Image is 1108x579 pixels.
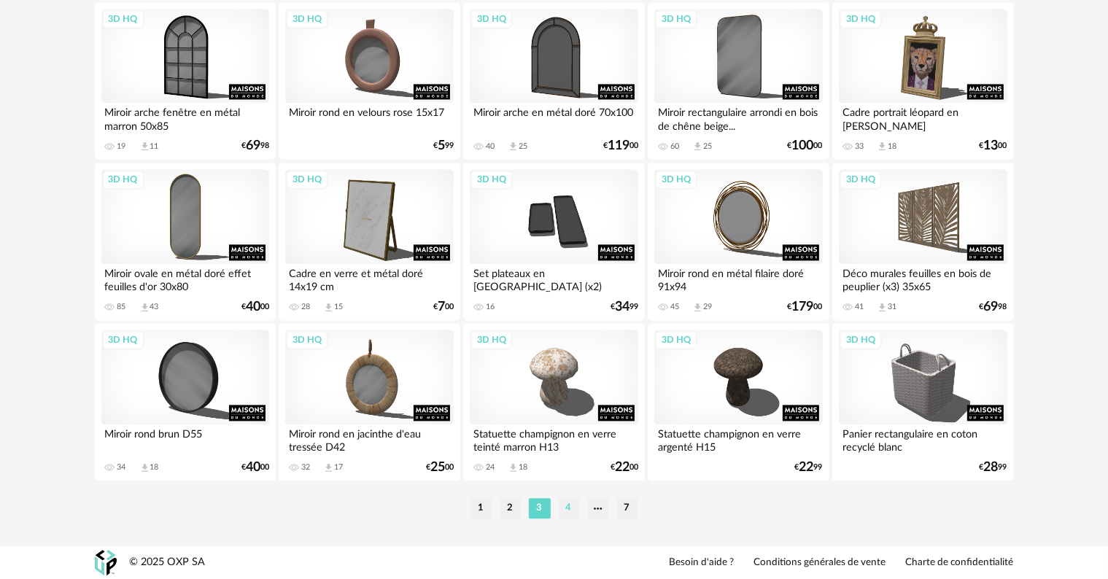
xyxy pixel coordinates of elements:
[463,323,644,481] a: 3D HQ Statuette champignon en verre teinté marron H13 24 Download icon 18 €2200
[839,424,1007,454] div: Panier rectangulaire en coton recyclé blanc
[855,141,864,152] div: 33
[608,141,629,151] span: 119
[615,462,629,473] span: 22
[692,141,703,152] span: Download icon
[285,264,453,293] div: Cadre en verre et métal doré 14x19 cm
[241,141,269,151] div: € 98
[840,170,882,189] div: 3D HQ
[102,9,144,28] div: 3D HQ
[840,330,882,349] div: 3D HQ
[150,302,159,312] div: 43
[877,302,888,313] span: Download icon
[888,302,896,312] div: 31
[102,330,144,349] div: 3D HQ
[654,424,822,454] div: Statuette champignon en verre argenté H15
[286,170,328,189] div: 3D HQ
[117,462,126,473] div: 34
[486,141,495,152] div: 40
[470,330,513,349] div: 3D HQ
[984,141,999,151] span: 13
[655,170,697,189] div: 3D HQ
[558,498,580,518] li: 4
[430,462,445,473] span: 25
[792,302,814,312] span: 179
[792,141,814,151] span: 100
[832,163,1013,320] a: 3D HQ Déco murales feuilles en bois de peuplier (x3) 35x65 41 Download icon 31 €6998
[877,141,888,152] span: Download icon
[285,103,453,132] div: Miroir rond en velours rose 15x17
[654,264,822,293] div: Miroir rond en métal filaire doré 91x94
[241,462,269,473] div: € 00
[603,141,638,151] div: € 00
[529,498,551,518] li: 3
[984,462,999,473] span: 28
[616,498,638,518] li: 7
[655,9,697,28] div: 3D HQ
[95,163,276,320] a: 3D HQ Miroir ovale en métal doré effet feuilles d'or 30x80 85 Download icon 43 €4000
[334,302,343,312] div: 15
[246,302,260,312] span: 40
[500,498,522,518] li: 2
[150,141,159,152] div: 11
[703,141,712,152] div: 25
[433,141,454,151] div: € 99
[301,302,310,312] div: 28
[279,323,460,481] a: 3D HQ Miroir rond en jacinthe d'eau tressée D42 32 Download icon 17 €2500
[795,462,823,473] div: € 99
[670,556,735,570] a: Besoin d'aide ?
[139,462,150,473] span: Download icon
[888,141,896,152] div: 18
[832,323,1013,481] a: 3D HQ Panier rectangulaire en coton recyclé blanc €2899
[433,302,454,312] div: € 00
[246,141,260,151] span: 69
[470,9,513,28] div: 3D HQ
[246,462,260,473] span: 40
[984,302,999,312] span: 69
[611,462,638,473] div: € 00
[692,302,703,313] span: Download icon
[130,556,206,570] div: © 2025 OXP SA
[832,2,1013,160] a: 3D HQ Cadre portrait léopard en [PERSON_NAME] 33 Download icon 18 €1300
[470,103,638,132] div: Miroir arche en métal doré 70x100
[654,103,822,132] div: Miroir rectangulaire arrondi en bois de chêne beige...
[648,163,829,320] a: 3D HQ Miroir rond en métal filaire doré 91x94 45 Download icon 29 €17900
[906,556,1014,570] a: Charte de confidentialité
[839,264,1007,293] div: Déco murales feuilles en bois de peuplier (x3) 35x65
[301,462,310,473] div: 32
[615,302,629,312] span: 34
[508,462,519,473] span: Download icon
[323,462,334,473] span: Download icon
[139,302,150,313] span: Download icon
[241,302,269,312] div: € 00
[486,462,495,473] div: 24
[95,2,276,160] a: 3D HQ Miroir arche fenêtre en métal marron 50x85 19 Download icon 11 €6998
[788,302,823,312] div: € 00
[840,9,882,28] div: 3D HQ
[980,141,1007,151] div: € 00
[150,462,159,473] div: 18
[980,302,1007,312] div: € 98
[426,462,454,473] div: € 00
[438,302,445,312] span: 7
[486,302,495,312] div: 16
[101,424,269,454] div: Miroir rond brun D55
[470,170,513,189] div: 3D HQ
[101,103,269,132] div: Miroir arche fenêtre en métal marron 50x85
[286,330,328,349] div: 3D HQ
[117,141,126,152] div: 19
[95,323,276,481] a: 3D HQ Miroir rond brun D55 34 Download icon 18 €4000
[799,462,814,473] span: 22
[980,462,1007,473] div: € 99
[102,170,144,189] div: 3D HQ
[670,302,679,312] div: 45
[839,103,1007,132] div: Cadre portrait léopard en [PERSON_NAME]
[855,302,864,312] div: 41
[323,302,334,313] span: Download icon
[470,424,638,454] div: Statuette champignon en verre teinté marron H13
[279,2,460,160] a: 3D HQ Miroir rond en velours rose 15x17 €599
[648,2,829,160] a: 3D HQ Miroir rectangulaire arrondi en bois de chêne beige... 60 Download icon 25 €10000
[519,141,527,152] div: 25
[95,550,117,575] img: OXP
[508,141,519,152] span: Download icon
[519,462,527,473] div: 18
